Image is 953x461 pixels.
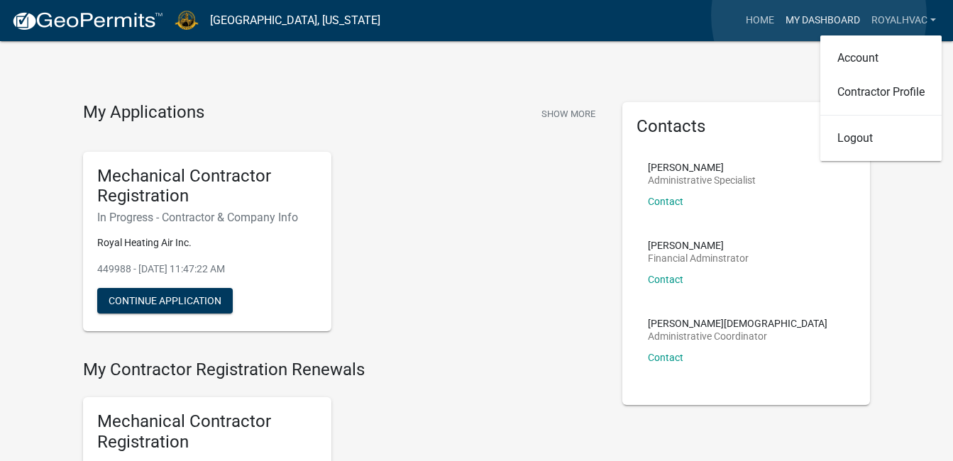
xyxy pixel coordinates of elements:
a: Contact [648,352,683,363]
h4: My Contractor Registration Renewals [83,360,601,380]
p: [PERSON_NAME] [648,162,756,172]
a: Home [740,7,780,34]
p: [PERSON_NAME][DEMOGRAPHIC_DATA] [648,318,827,328]
p: 449988 - [DATE] 11:47:22 AM [97,262,317,277]
a: royalhvac [866,7,942,34]
a: Contact [648,196,683,207]
p: Financial Adminstrator [648,253,749,263]
button: Show More [536,102,601,126]
h5: Mechanical Contractor Registration [97,411,317,452]
a: [GEOGRAPHIC_DATA], [US_STATE] [210,9,380,33]
a: Account [820,41,942,75]
a: Contact [648,274,683,285]
button: Continue Application [97,288,233,313]
img: La Porte County, Indiana [175,11,199,30]
p: [PERSON_NAME] [648,240,749,250]
a: Contractor Profile [820,75,942,109]
h5: Contacts [637,116,856,137]
a: Logout [820,121,942,155]
p: Royal Heating Air Inc. [97,235,317,250]
h4: My Applications [83,102,204,123]
h6: In Progress - Contractor & Company Info [97,211,317,224]
p: Administrative Specialist [648,175,756,185]
a: My Dashboard [780,7,866,34]
div: royalhvac [820,35,942,161]
h5: Mechanical Contractor Registration [97,166,317,207]
p: Administrative Coordinator [648,331,827,341]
